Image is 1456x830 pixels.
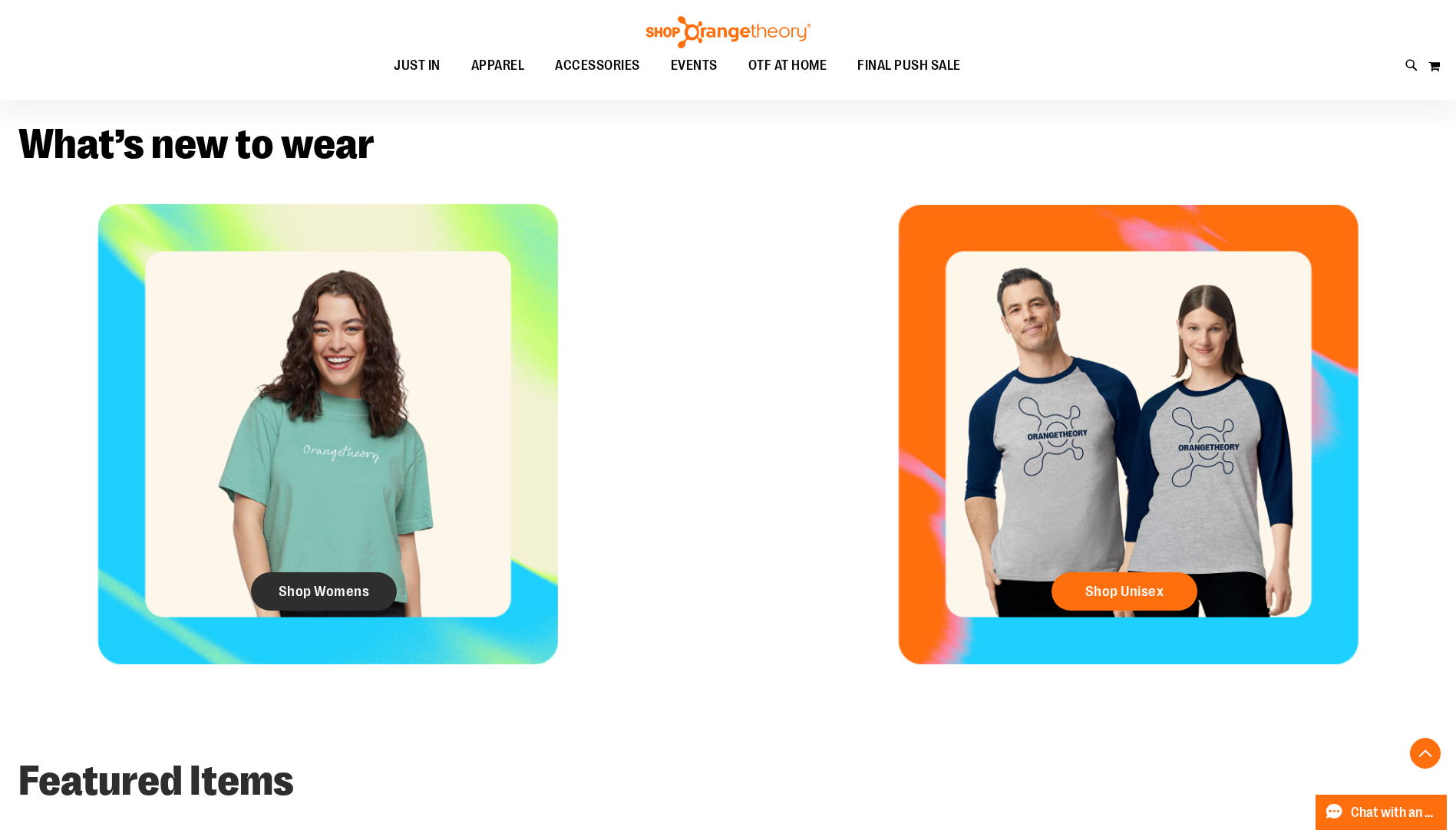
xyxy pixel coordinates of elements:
span: EVENTS [671,48,718,83]
button: Chat with an Expert [1316,795,1448,830]
img: Shop Orangetheory [644,16,813,48]
button: Back To Top [1410,738,1441,769]
span: Shop Unisex [1085,583,1164,600]
span: Shop Womens [279,583,370,600]
span: APPAREL [471,48,525,83]
a: Shop Womens [251,572,397,611]
span: Chat with an Expert [1351,805,1438,820]
h2: What’s new to wear [18,124,1438,166]
span: ACCESSORIES [555,48,640,83]
span: FINAL PUSH SALE [857,48,961,83]
strong: Featured Items [18,757,294,805]
a: Shop Unisex [1052,572,1197,611]
span: OTF AT HOME [748,48,827,83]
span: JUST IN [394,48,441,83]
